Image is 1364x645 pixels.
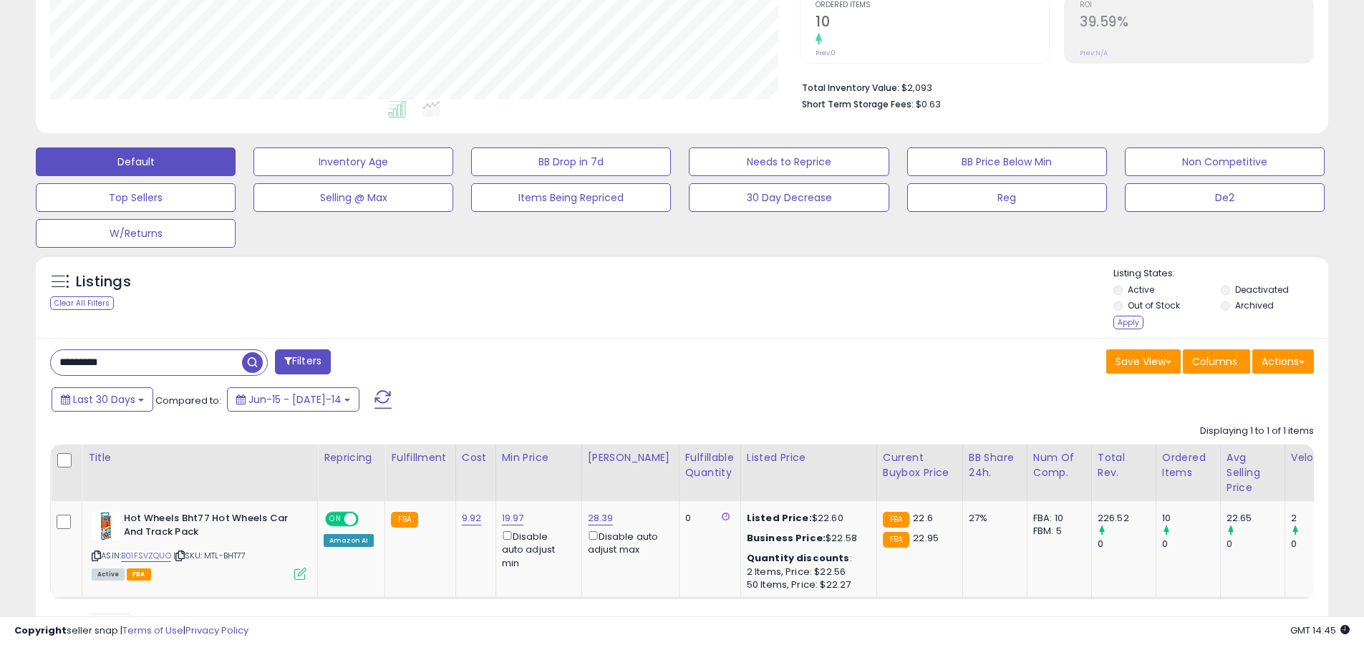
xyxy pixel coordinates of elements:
[685,450,735,480] div: Fulfillable Quantity
[155,394,221,407] span: Compared to:
[588,528,668,556] div: Disable auto adjust max
[1291,538,1349,551] div: 0
[747,512,866,525] div: $22.60
[588,511,614,525] a: 28.39
[1252,349,1314,374] button: Actions
[253,183,453,212] button: Selling @ Max
[391,512,417,528] small: FBA
[907,183,1107,212] button: Reg
[747,450,871,465] div: Listed Price
[1033,450,1085,480] div: Num of Comp.
[391,450,449,465] div: Fulfillment
[747,578,866,591] div: 50 Items, Price: $22.27
[275,349,331,374] button: Filters
[1098,538,1156,551] div: 0
[816,49,836,57] small: Prev: 0
[502,528,571,570] div: Disable auto adjust min
[36,147,236,176] button: Default
[1113,267,1328,281] p: Listing States:
[1291,450,1343,465] div: Velocity
[1227,538,1285,551] div: 0
[689,147,889,176] button: Needs to Reprice
[1080,49,1108,57] small: Prev: N/A
[324,450,379,465] div: Repricing
[747,511,812,525] b: Listed Price:
[747,551,850,565] b: Quantity discounts
[747,552,866,565] div: :
[1235,283,1289,296] label: Deactivated
[913,511,933,525] span: 22.6
[502,450,576,465] div: Min Price
[1162,450,1214,480] div: Ordered Items
[462,450,490,465] div: Cost
[969,450,1021,480] div: BB Share 24h.
[747,566,866,578] div: 2 Items, Price: $22.56
[248,392,342,407] span: Jun-15 - [DATE]-14
[969,512,1016,525] div: 27%
[1227,450,1279,495] div: Avg Selling Price
[76,272,131,292] h5: Listings
[816,1,1049,9] span: Ordered Items
[185,624,248,637] a: Privacy Policy
[357,513,379,525] span: OFF
[1080,14,1313,33] h2: 39.59%
[14,624,67,637] strong: Copyright
[92,512,120,540] img: 41dP+25FPzL._SL40_.jpg
[121,550,171,562] a: B01FSVZQUO
[327,513,344,525] span: ON
[883,450,957,480] div: Current Buybox Price
[36,183,236,212] button: Top Sellers
[883,532,909,548] small: FBA
[1033,525,1080,538] div: FBM: 5
[173,550,246,561] span: | SKU: MTL-BHT77
[1080,1,1313,9] span: ROI
[324,534,374,547] div: Amazon AI
[802,78,1303,95] li: $2,093
[1098,450,1150,480] div: Total Rev.
[689,183,889,212] button: 30 Day Decrease
[1192,354,1237,369] span: Columns
[36,219,236,248] button: W/Returns
[1227,512,1285,525] div: 22.65
[1290,624,1350,637] span: 2025-08-14 14:45 GMT
[1098,512,1156,525] div: 226.52
[1162,512,1220,525] div: 10
[127,568,151,581] span: FBA
[502,511,524,525] a: 19.97
[471,183,671,212] button: Items Being Repriced
[14,624,248,638] div: seller snap | |
[88,450,311,465] div: Title
[588,450,673,465] div: [PERSON_NAME]
[907,147,1107,176] button: BB Price Below Min
[52,387,153,412] button: Last 30 Days
[1113,316,1143,329] div: Apply
[1106,349,1181,374] button: Save View
[916,97,941,111] span: $0.63
[73,392,135,407] span: Last 30 Days
[1128,283,1154,296] label: Active
[1235,299,1274,311] label: Archived
[1125,183,1325,212] button: De2
[883,512,909,528] small: FBA
[471,147,671,176] button: BB Drop in 7d
[1183,349,1250,374] button: Columns
[227,387,359,412] button: Jun-15 - [DATE]-14
[50,296,114,310] div: Clear All Filters
[802,98,914,110] b: Short Term Storage Fees:
[802,82,899,94] b: Total Inventory Value:
[124,512,298,542] b: Hot Wheels Bht77 Hot Wheels Car And Track Pack
[92,568,125,581] span: All listings currently available for purchase on Amazon
[816,14,1049,33] h2: 10
[1162,538,1220,551] div: 0
[1291,512,1349,525] div: 2
[92,512,306,578] div: ASIN:
[685,512,730,525] div: 0
[122,624,183,637] a: Terms of Use
[747,531,826,545] b: Business Price:
[1200,425,1314,438] div: Displaying 1 to 1 of 1 items
[747,532,866,545] div: $22.58
[1125,147,1325,176] button: Non Competitive
[253,147,453,176] button: Inventory Age
[462,511,482,525] a: 9.92
[1128,299,1180,311] label: Out of Stock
